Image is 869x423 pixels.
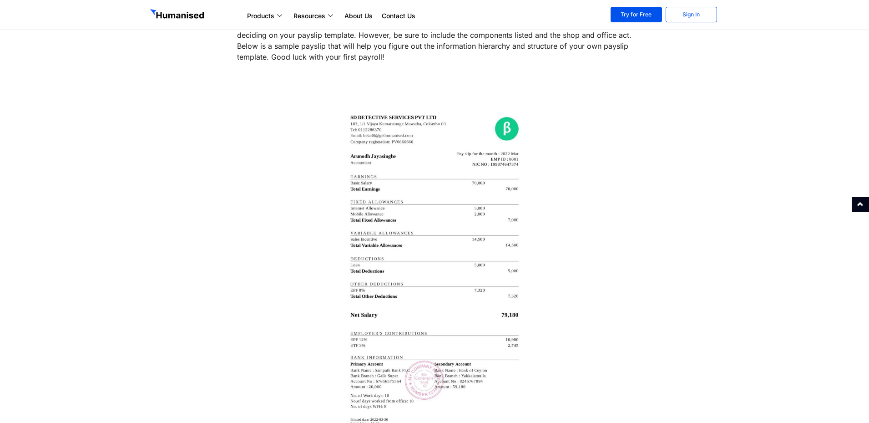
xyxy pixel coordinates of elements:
p: It is your choice to include whatever details you believe will be helpful to communicate to your ... [237,19,632,62]
a: Try for Free [611,7,662,22]
a: Contact Us [377,10,420,21]
img: GetHumanised Logo [150,9,206,21]
a: About Us [340,10,377,21]
a: Sign In [666,7,717,22]
a: Resources [289,10,340,21]
a: Products [243,10,289,21]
